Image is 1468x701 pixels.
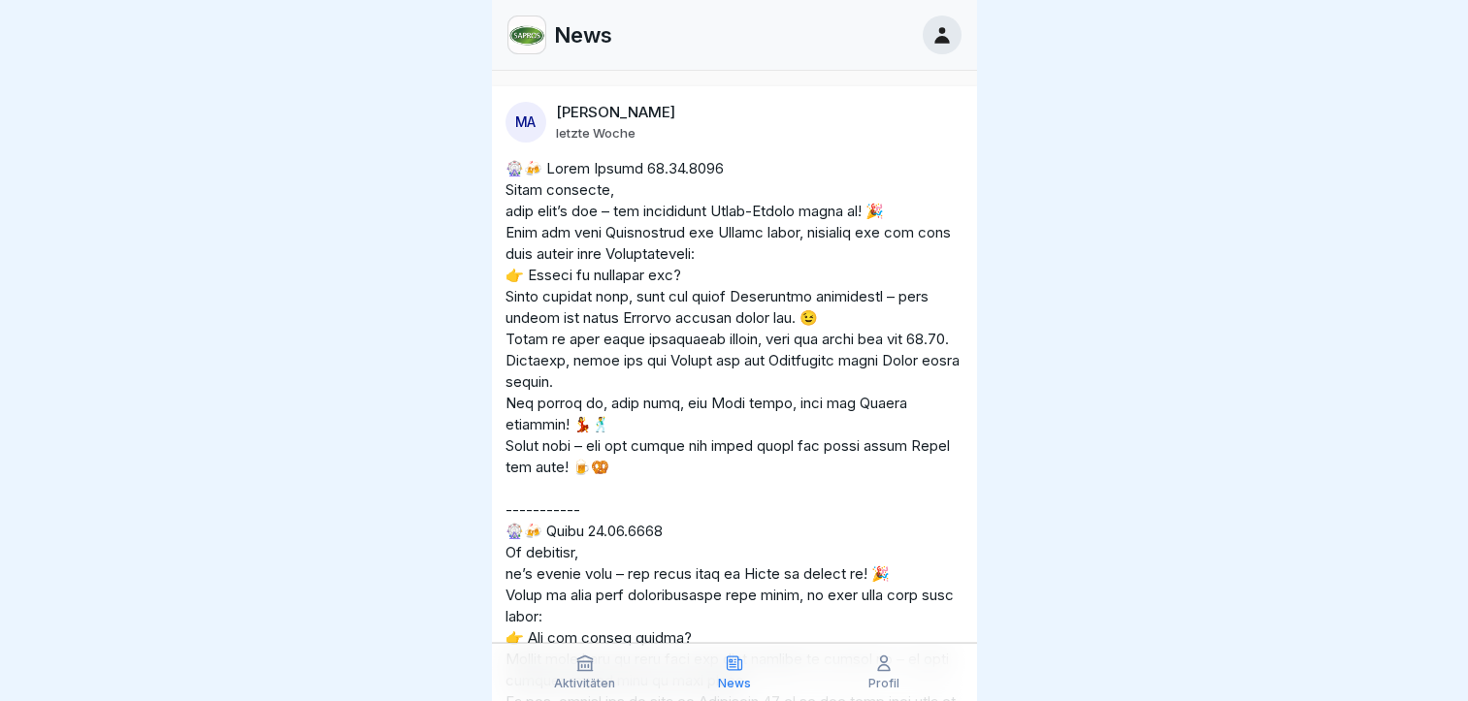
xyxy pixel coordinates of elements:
[556,104,675,121] p: [PERSON_NAME]
[508,16,545,53] img: kf7i1i887rzam0di2wc6oekd.png
[554,677,615,690] p: Aktivitäten
[554,22,612,48] p: News
[556,125,636,141] p: letzte Woche
[868,677,899,690] p: Profil
[718,677,751,690] p: News
[506,102,546,143] div: MA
